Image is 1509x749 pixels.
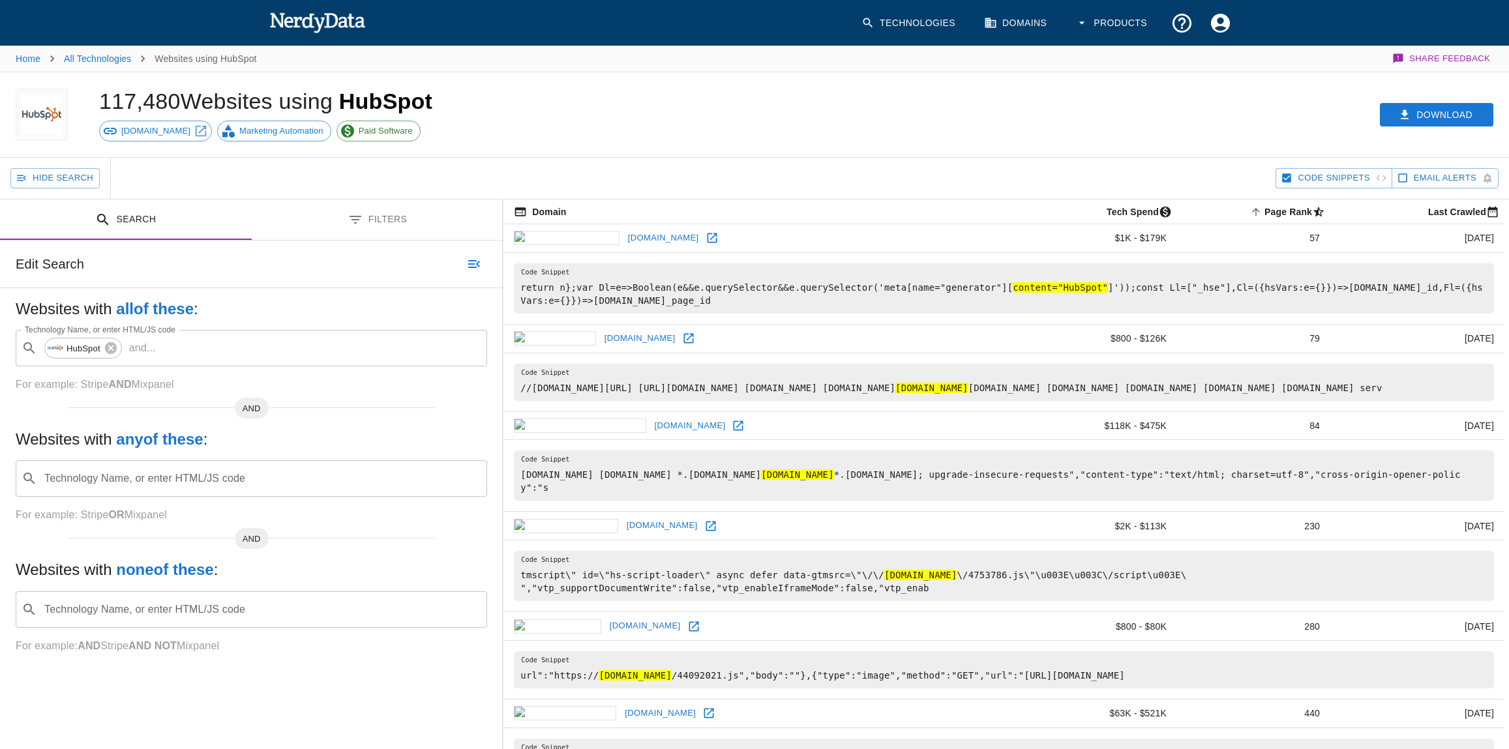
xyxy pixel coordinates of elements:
[59,341,108,356] span: HubSpot
[514,331,595,345] img: who.int icon
[1068,4,1158,42] button: Products
[1330,699,1504,727] td: [DATE]
[1163,4,1201,42] button: Support and Documentation
[108,379,131,390] b: AND
[514,419,646,433] img: sourceforge.net icon
[514,450,1494,501] pre: [DOMAIN_NAME] [DOMAIN_NAME] *.[DOMAIN_NAME] *.[DOMAIN_NAME]; upgrade-insecure-requests","content-...
[699,703,719,723] a: Open c-span.org in new window
[1177,324,1330,353] td: 79
[514,263,1494,314] pre: return n};var Dl=e=>Boolean(e&&e.querySelector&&e.querySelector('meta[name="generator"][ ]'));con...
[16,429,487,450] h5: Websites with :
[116,430,203,448] b: any of these
[16,638,487,654] p: For example: Stripe Mixpanel
[124,340,161,356] p: and ...
[128,640,177,651] b: AND NOT
[514,706,616,720] img: c-span.org icon
[16,559,487,580] h5: Websites with :
[22,89,62,141] img: HubSpot logo
[1414,171,1476,186] span: Get email alerts with newly found website results. Click to enable.
[514,204,566,220] span: The registered domain name (i.e. "nerdydata.com").
[99,89,432,113] h1: 117,480 Websites using
[217,121,331,141] a: Marketing Automation
[16,53,40,64] a: Home
[269,9,365,35] img: NerdyData.com
[1330,324,1504,353] td: [DATE]
[514,551,1494,601] pre: tmscript\" id=\"hs-script-loader\" async defer data-gtmsrc=\"\/\/ \/4753786.js\"\u003E\u003C\/scr...
[1177,224,1330,253] td: 57
[1330,224,1504,253] td: [DATE]
[1330,612,1504,641] td: [DATE]
[1013,282,1108,293] hl: content="HubSpot"
[114,125,198,138] span: [DOMAIN_NAME]
[1177,512,1330,540] td: 230
[1411,204,1504,220] span: Most recent date this website was successfully crawled
[16,299,487,319] h5: Websites with :
[599,670,672,681] hl: [DOMAIN_NAME]
[684,617,704,636] a: Open plos.org in new window
[252,199,503,241] button: Filters
[1177,699,1330,727] td: 440
[78,640,100,651] b: AND
[1390,46,1493,72] button: Share Feedback
[16,507,487,523] p: For example: Stripe Mixpanel
[1330,411,1504,440] td: [DATE]
[1276,168,1392,188] button: Hide Code Snippets
[514,619,601,634] img: plos.org icon
[1248,204,1330,220] span: A page popularity ranking based on a domain's backlinks. Smaller numbers signal more popular doma...
[1015,224,1177,253] td: $1K - $179K
[232,125,331,138] span: Marketing Automation
[854,4,966,42] a: Technologies
[514,364,1494,401] pre: //[DOMAIN_NAME][URL] [URL][DOMAIN_NAME] [DOMAIN_NAME] [DOMAIN_NAME] [DOMAIN_NAME] [DOMAIN_NAME] [...
[44,338,122,359] div: HubSpot
[761,469,834,480] hl: [DOMAIN_NAME]
[976,4,1057,42] a: Domains
[235,533,269,546] span: AND
[235,402,269,415] span: AND
[25,324,175,335] label: Technology Name, or enter HTML/JS code
[108,509,124,520] b: OR
[1392,168,1499,188] button: Get email alerts with newly found website results. Click to enable.
[651,416,729,436] a: [DOMAIN_NAME]
[16,46,257,72] nav: breadcrumb
[1015,699,1177,727] td: $63K - $521K
[1015,411,1177,440] td: $118K - $475K
[155,52,256,65] p: Websites using HubSpot
[621,703,699,724] a: [DOMAIN_NAME]
[623,516,701,536] a: [DOMAIN_NAME]
[10,168,100,188] button: Hide Search
[895,383,968,393] hl: [DOMAIN_NAME]
[884,570,957,580] hl: [DOMAIN_NAME]
[1177,411,1330,440] td: 84
[1177,612,1330,641] td: 280
[1201,4,1240,42] button: Account Settings
[116,300,194,317] b: all of these
[514,519,618,533] img: eclipse.org icon
[606,616,684,636] a: [DOMAIN_NAME]
[625,228,702,248] a: [DOMAIN_NAME]
[64,53,131,64] a: All Technologies
[728,416,748,435] a: Open sourceforge.net in new window
[1015,612,1177,641] td: $800 - $80K
[601,329,679,349] a: [DOMAIN_NAME]
[351,125,420,138] span: Paid Software
[339,89,432,113] span: HubSpot
[16,377,487,392] p: For example: Stripe Mixpanel
[514,651,1494,688] pre: url":"https:// /44092021.js","body":""},{"type":"image","method":"GET","url":"[URL][DOMAIN_NAME]
[1380,103,1493,127] button: Download
[99,121,212,141] a: [DOMAIN_NAME]
[116,561,213,578] b: none of these
[1090,204,1177,220] span: The estimated minimum and maximum annual tech spend each webpage has, based on the free, freemium...
[702,228,722,248] a: Open forbes.com in new window
[514,231,619,245] img: forbes.com icon
[701,516,721,536] a: Open eclipse.org in new window
[679,329,698,348] a: Open who.int in new window
[1298,171,1369,186] span: Hide Code Snippets
[16,254,84,274] h6: Edit Search
[1015,512,1177,540] td: $2K - $113K
[1015,324,1177,353] td: $800 - $126K
[1330,512,1504,540] td: [DATE]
